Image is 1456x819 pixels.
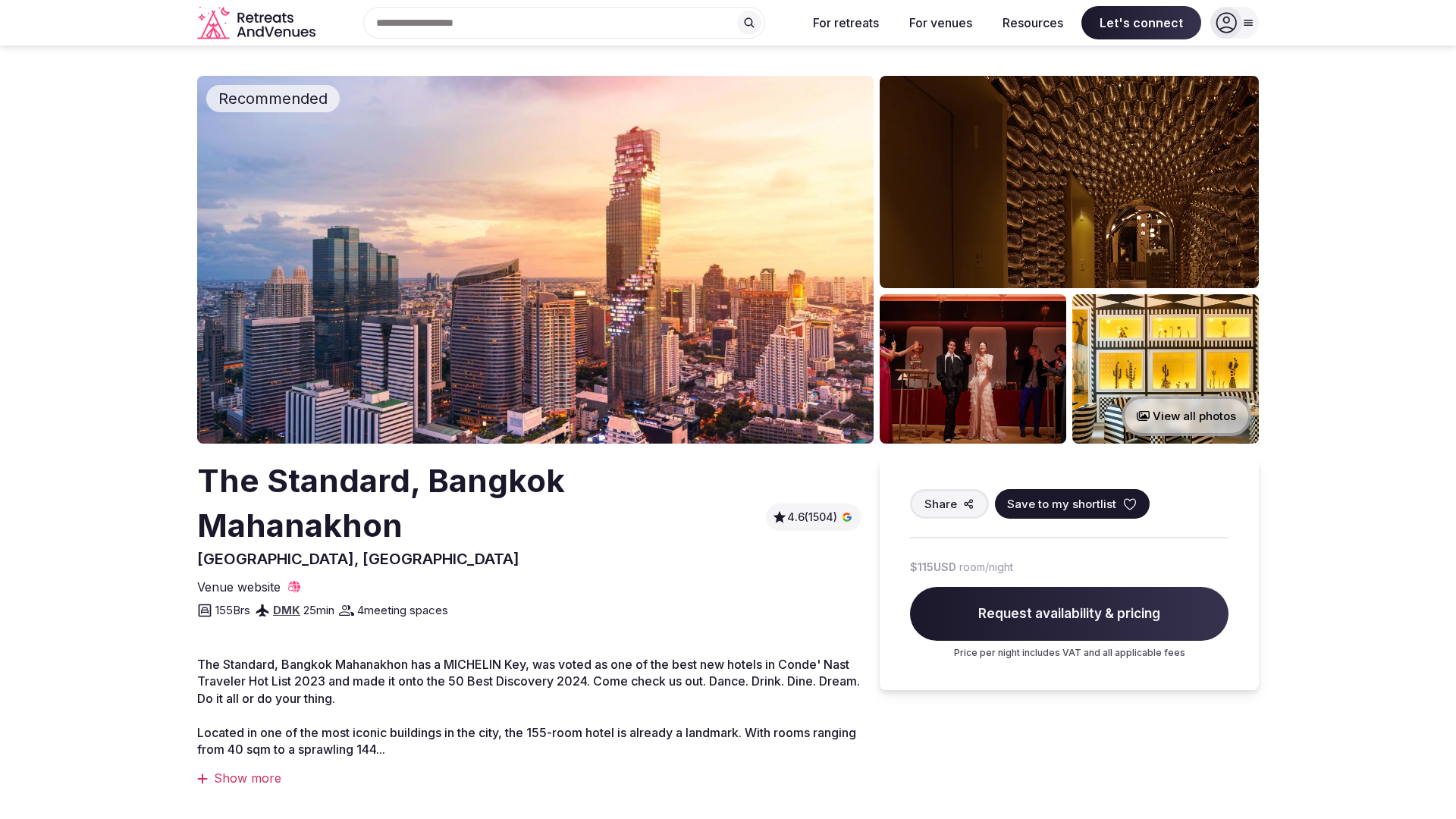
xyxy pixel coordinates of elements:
[197,657,860,706] span: The Standard, Bangkok Mahanakhon has a MICHELIN Key, was voted as one of the best new hotels in C...
[197,725,856,757] span: Located in one of the most iconic buildings in the city, the 155-room hotel is already a landmark...
[880,294,1066,444] img: Venue gallery photo
[197,550,519,568] span: [GEOGRAPHIC_DATA], [GEOGRAPHIC_DATA]
[910,587,1228,642] span: Request availability & pricing
[1081,6,1201,39] span: Let's connect
[197,579,281,595] span: Venue website
[212,88,334,109] span: Recommended
[959,560,1013,575] span: room/night
[924,496,957,512] span: Share
[215,602,250,618] span: 155 Brs
[197,770,861,786] div: Show more
[801,6,891,39] button: For retreats
[995,489,1150,519] button: Save to my shortlist
[772,510,855,525] button: 4.6(1504)
[787,510,837,525] span: 4.6 (1504)
[197,459,760,548] h2: The Standard, Bangkok Mahanakhon
[1122,396,1251,436] button: View all photos
[910,489,989,519] button: Share
[197,6,318,40] svg: Retreats and Venues company logo
[357,602,448,618] span: 4 meeting spaces
[206,85,340,112] div: Recommended
[897,6,984,39] button: For venues
[910,647,1228,660] p: Price per night includes VAT and all applicable fees
[197,6,318,40] a: Visit the homepage
[197,76,874,444] img: Venue cover photo
[273,603,300,617] a: DMK
[197,579,302,595] a: Venue website
[990,6,1075,39] button: Resources
[1072,294,1259,444] img: Venue gallery photo
[303,602,334,618] span: 25 min
[880,76,1259,288] img: Venue gallery photo
[1007,496,1116,512] span: Save to my shortlist
[910,560,956,575] span: $115 USD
